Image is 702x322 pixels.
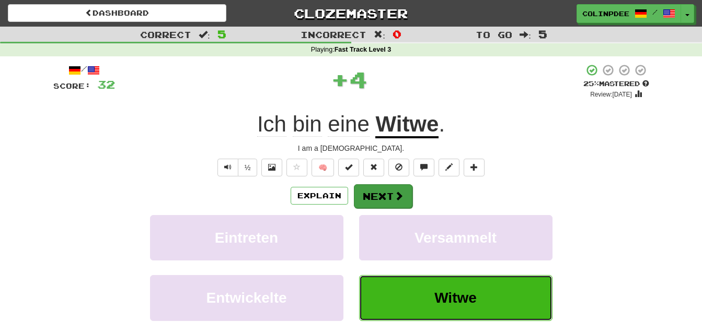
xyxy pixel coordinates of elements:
span: 25 % [583,79,599,88]
span: Versammelt [415,230,497,246]
button: ½ [238,159,258,176]
span: 32 [97,78,115,91]
span: 5 [217,28,226,40]
span: colinpdee [582,9,629,18]
span: Incorrect [301,29,366,40]
div: Text-to-speech controls [215,159,258,176]
button: Favorite sentence (alt+f) [286,159,307,176]
span: : [520,30,531,39]
u: Witwe [375,112,439,138]
a: Dashboard [8,4,226,22]
div: / [53,64,115,77]
span: Correct [140,29,191,40]
span: Score: [53,81,91,90]
button: Show image (alt+x) [261,159,282,176]
span: : [199,30,210,39]
span: / [652,8,658,16]
button: Discuss sentence (alt+u) [413,159,434,176]
button: Explain [291,187,348,205]
div: Mastered [583,79,649,89]
span: eine [328,112,369,137]
span: 0 [393,28,401,40]
span: Witwe [434,290,477,306]
button: 🧠 [312,159,334,176]
button: Witwe [359,275,553,320]
span: To go [476,29,512,40]
button: Reset to 0% Mastered (alt+r) [363,159,384,176]
button: Set this sentence to 100% Mastered (alt+m) [338,159,359,176]
strong: Fast Track Level 3 [335,46,392,53]
button: Versammelt [359,215,553,260]
span: 5 [538,28,547,40]
span: bin [293,112,322,137]
div: I am a [DEMOGRAPHIC_DATA]. [53,143,649,153]
button: Next [354,184,412,208]
span: . [439,112,445,136]
button: Edit sentence (alt+d) [439,159,459,176]
small: Review: [DATE] [590,91,632,98]
span: Entwickelte [206,290,286,306]
button: Play sentence audio (ctl+space) [217,159,238,176]
a: colinpdee / [577,4,681,23]
button: Eintreten [150,215,343,260]
span: + [331,64,349,95]
button: Entwickelte [150,275,343,320]
span: 4 [349,66,367,92]
span: Eintreten [215,230,278,246]
button: Ignore sentence (alt+i) [388,159,409,176]
a: Clozemaster [242,4,461,22]
span: Ich [257,112,286,137]
button: Add to collection (alt+a) [464,159,485,176]
span: : [374,30,385,39]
